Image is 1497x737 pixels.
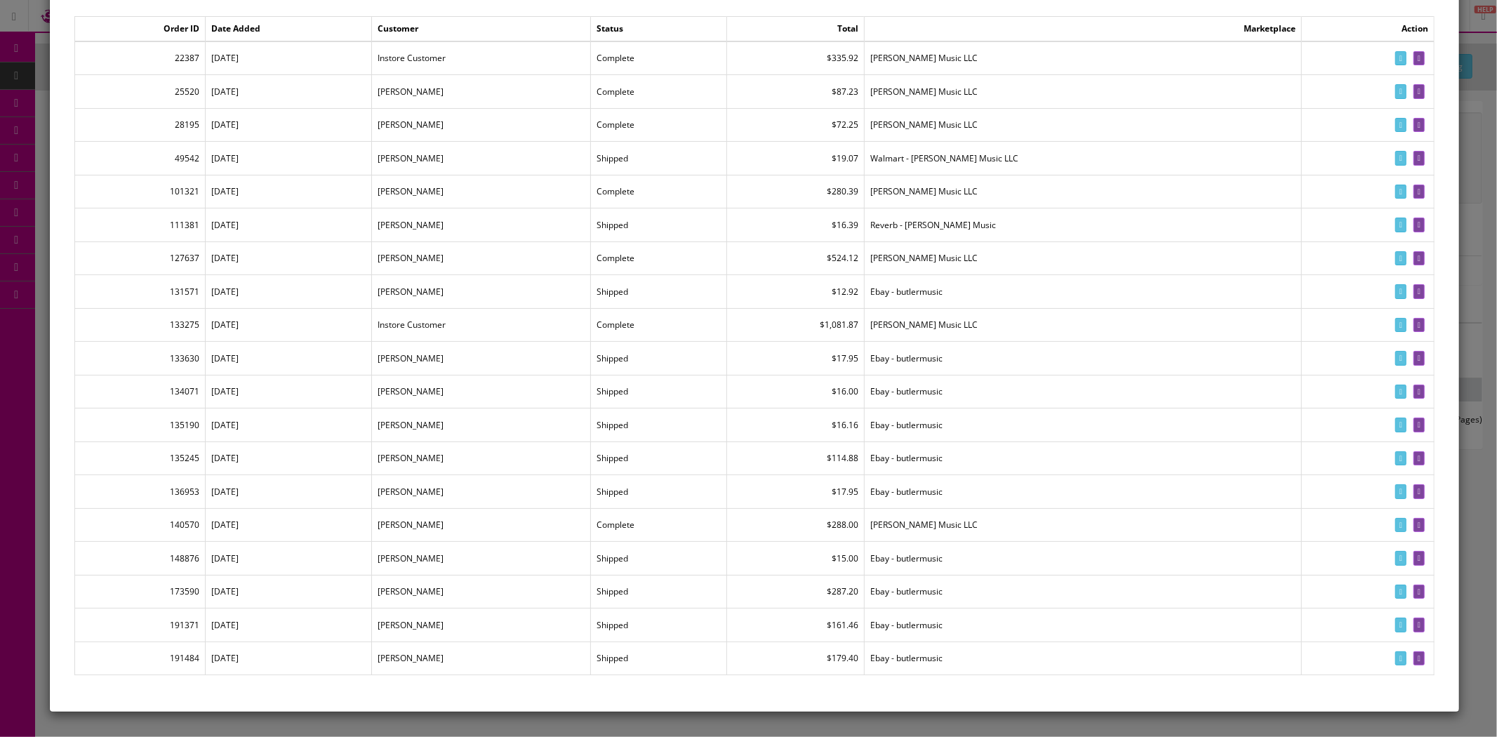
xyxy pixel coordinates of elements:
a: View [1395,284,1406,299]
td: 131571 [74,275,205,309]
td: [PERSON_NAME] Music LLC [865,75,1302,109]
td: 191484 [74,642,205,675]
a: Edit [1413,251,1425,266]
a: Edit [1413,618,1425,632]
td: 140570 [74,508,205,542]
td: Ebay - butlermusic [865,275,1302,309]
a: Edit [1413,318,1425,333]
td: $16.16 [726,409,865,442]
td: 135190 [74,409,205,442]
td: $280.39 [726,175,865,208]
td: [DATE] [205,308,372,342]
td: [PERSON_NAME] [372,508,590,542]
a: View [1395,84,1406,99]
a: Edit [1413,51,1425,66]
td: 133630 [74,342,205,376]
td: Complete [590,175,726,208]
td: 111381 [74,208,205,242]
td: [DATE] [205,275,372,309]
td: [PERSON_NAME] [372,142,590,175]
td: Shipped [590,208,726,242]
a: View [1395,651,1406,666]
a: Edit [1413,651,1425,666]
td: [PERSON_NAME] [372,208,590,242]
td: Shipped [590,409,726,442]
td: [DATE] [205,208,372,242]
td: 127637 [74,241,205,275]
a: Edit [1413,585,1425,599]
td: $72.25 [726,108,865,142]
td: Shipped [590,475,726,509]
a: Edit [1413,451,1425,466]
td: 49542 [74,142,205,175]
a: Edit [1413,218,1425,232]
td: Ebay - butlermusic [865,642,1302,675]
td: Ebay - butlermusic [865,575,1302,609]
td: $17.95 [726,475,865,509]
td: [DATE] [205,375,372,409]
td: Shipped [590,342,726,376]
td: 191371 [74,609,205,642]
td: [DATE] [205,475,372,509]
td: Shipped [590,575,726,609]
td: $87.23 [726,75,865,109]
td: $16.00 [726,375,865,409]
a: Edit [1413,84,1425,99]
td: Shipped [590,441,726,475]
td: [DATE] [205,542,372,576]
td: [DATE] [205,108,372,142]
td: 25520 [74,75,205,109]
td: [PERSON_NAME] Music LLC [865,41,1302,75]
td: $17.95 [726,342,865,376]
td: [PERSON_NAME] [372,441,590,475]
a: View [1395,218,1406,232]
td: 101321 [74,175,205,208]
td: [DATE] [205,142,372,175]
td: [PERSON_NAME] Music LLC [865,241,1302,275]
td: Total [726,17,865,41]
td: [PERSON_NAME] [372,275,590,309]
td: [DATE] [205,575,372,609]
td: [PERSON_NAME] [372,609,590,642]
a: Edit [1413,284,1425,299]
td: [DATE] [205,342,372,376]
td: [PERSON_NAME] [372,75,590,109]
a: View [1395,484,1406,499]
td: Instore Customer [372,41,590,75]
td: [DATE] [205,41,372,75]
td: [PERSON_NAME] [372,642,590,675]
a: Edit [1413,484,1425,499]
td: Instore Customer [372,308,590,342]
td: 136953 [74,475,205,509]
a: Edit [1413,418,1425,432]
td: [DATE] [205,409,372,442]
td: Action [1302,17,1435,41]
td: Ebay - butlermusic [865,342,1302,376]
a: Edit [1413,518,1425,533]
td: [DATE] [205,441,372,475]
td: 22387 [74,41,205,75]
a: View [1395,251,1406,266]
a: View [1395,418,1406,432]
td: $179.40 [726,642,865,675]
td: Shipped [590,542,726,576]
a: Edit [1413,385,1425,399]
td: Complete [590,241,726,275]
td: Ebay - butlermusic [865,609,1302,642]
td: 173590 [74,575,205,609]
td: Ebay - butlermusic [865,475,1302,509]
td: $16.39 [726,208,865,242]
td: [PERSON_NAME] [372,375,590,409]
td: [PERSON_NAME] [372,542,590,576]
td: $12.92 [726,275,865,309]
td: [PERSON_NAME] [372,342,590,376]
td: Order ID [74,17,205,41]
td: Complete [590,108,726,142]
td: Ebay - butlermusic [865,409,1302,442]
td: $1,081.87 [726,308,865,342]
td: $15.00 [726,542,865,576]
td: Marketplace [865,17,1302,41]
td: Ebay - butlermusic [865,441,1302,475]
td: Shipped [590,642,726,675]
td: $335.92 [726,41,865,75]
